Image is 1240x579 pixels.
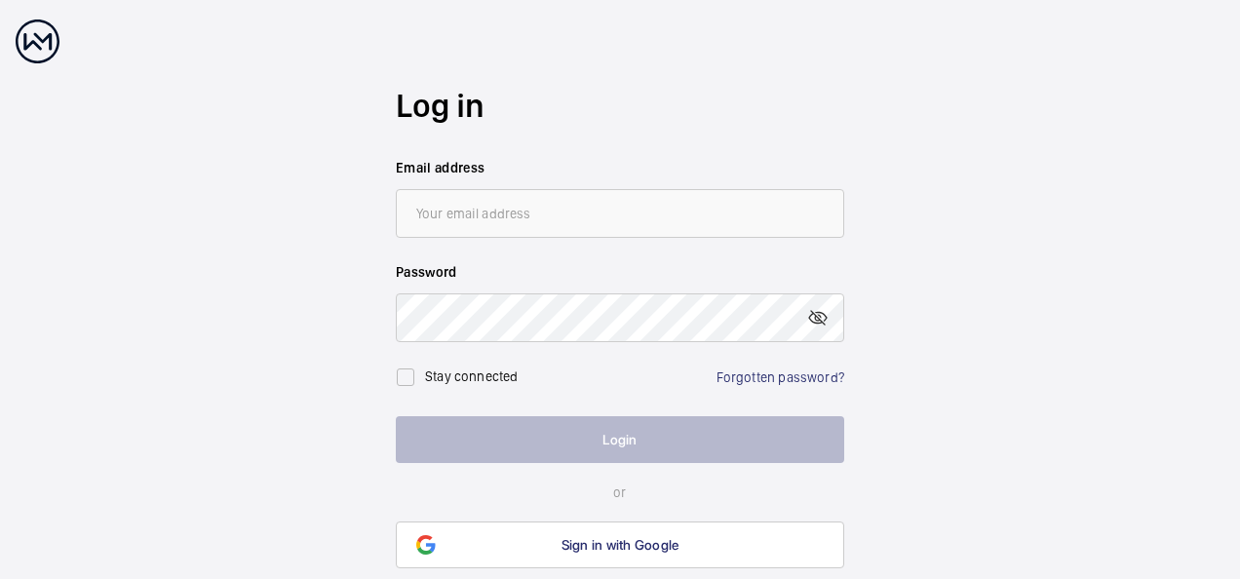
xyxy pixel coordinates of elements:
h2: Log in [396,83,844,129]
label: Password [396,262,844,282]
span: Sign in with Google [562,537,679,553]
input: Your email address [396,189,844,238]
label: Stay connected [425,368,519,384]
label: Email address [396,158,844,177]
p: or [396,482,844,502]
a: Forgotten password? [717,369,844,385]
button: Login [396,416,844,463]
